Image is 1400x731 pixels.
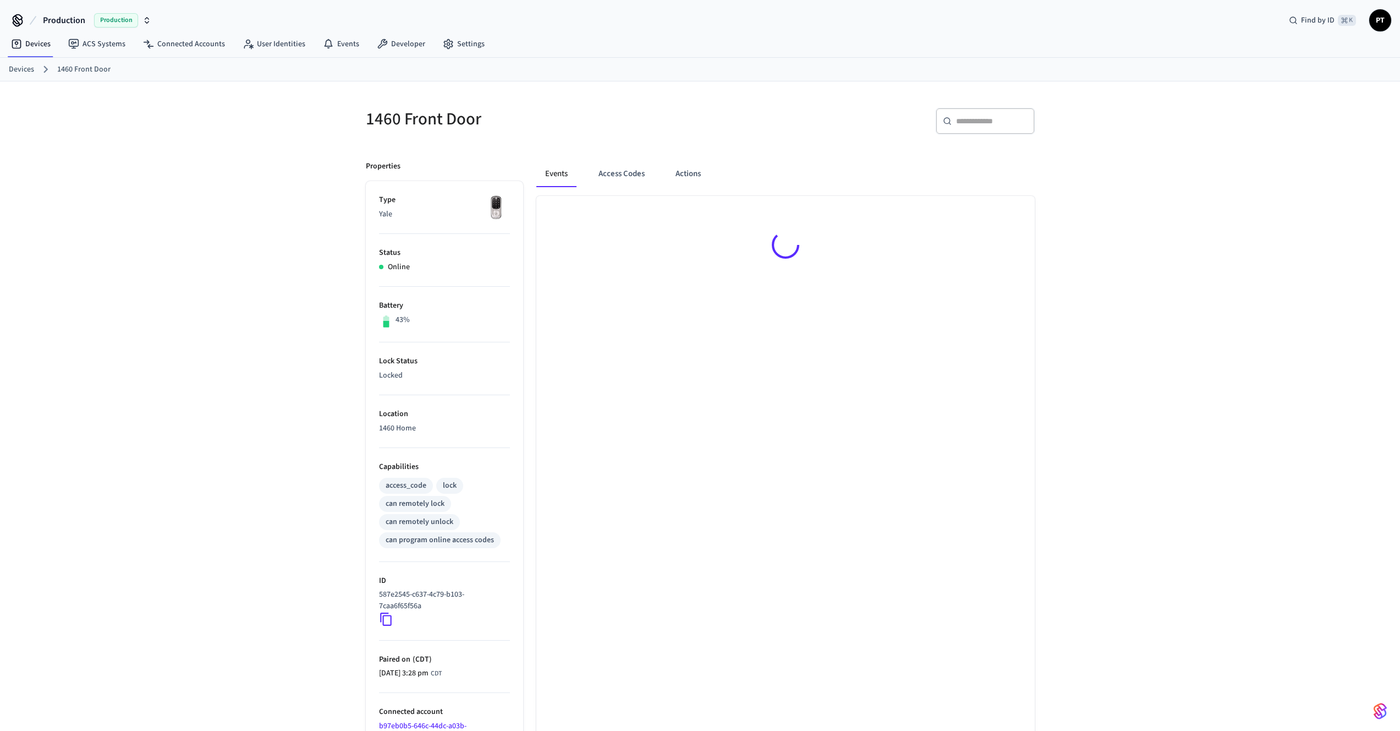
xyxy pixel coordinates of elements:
img: Yale Assure Touchscreen Wifi Smart Lock, Satin Nickel, Front [482,194,510,222]
span: Production [94,13,138,28]
div: access_code [386,480,426,492]
div: can remotely unlock [386,516,453,528]
span: CDT [431,669,442,679]
button: Access Codes [590,161,654,187]
button: Events [536,161,577,187]
span: ⌘ K [1338,15,1356,26]
div: can program online access codes [386,534,494,546]
p: ID [379,575,510,587]
span: [DATE] 3:28 pm [379,668,429,679]
div: lock [443,480,457,492]
a: Developer [368,34,434,54]
p: Status [379,247,510,259]
a: User Identities [234,34,314,54]
a: Connected Accounts [134,34,234,54]
p: 1460 Home [379,423,510,434]
p: Type [379,194,510,206]
p: Properties [366,161,400,172]
p: Location [379,408,510,420]
p: Paired on [379,654,510,665]
p: Online [388,261,410,273]
p: 43% [396,314,410,326]
span: ( CDT ) [410,654,432,665]
img: SeamLogoGradient.69752ec5.svg [1374,702,1387,720]
span: Find by ID [1301,15,1335,26]
a: Devices [9,64,34,75]
span: PT [1370,10,1390,30]
div: ant example [536,161,1035,187]
a: 1460 Front Door [57,64,111,75]
p: Capabilities [379,461,510,473]
div: can remotely lock [386,498,444,510]
div: Find by ID⌘ K [1280,10,1365,30]
p: 587e2545-c637-4c79-b103-7caa6f65f56a [379,589,506,612]
a: Devices [2,34,59,54]
p: Battery [379,300,510,312]
span: Production [43,14,85,27]
button: Actions [667,161,710,187]
p: Connected account [379,706,510,718]
p: Lock Status [379,356,510,367]
button: PT [1369,9,1391,31]
a: Settings [434,34,493,54]
p: Locked [379,370,510,381]
h5: 1460 Front Door [366,108,694,130]
p: Yale [379,209,510,220]
a: ACS Systems [59,34,134,54]
a: Events [314,34,368,54]
div: America/Chicago [379,668,442,679]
